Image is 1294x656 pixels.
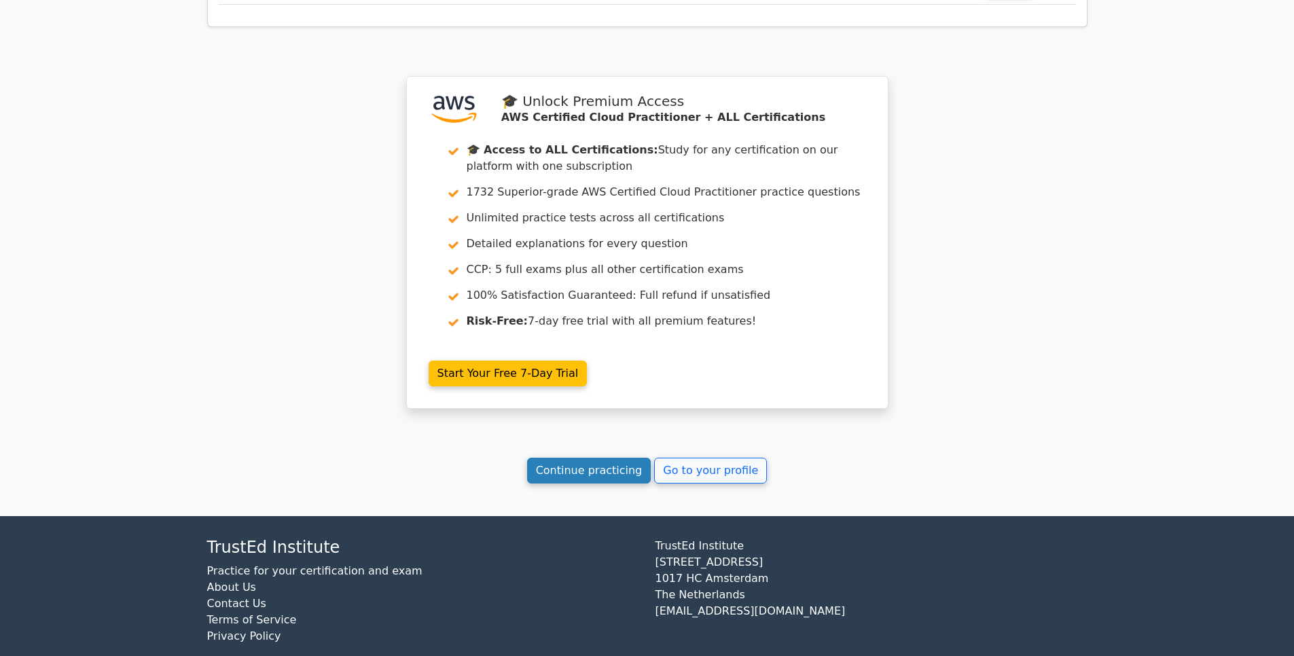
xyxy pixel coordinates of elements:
[527,458,651,484] a: Continue practicing
[207,564,423,577] a: Practice for your certification and exam
[207,581,256,594] a: About Us
[207,630,281,642] a: Privacy Policy
[654,458,767,484] a: Go to your profile
[647,538,1096,655] div: TrustEd Institute [STREET_ADDRESS] 1017 HC Amsterdam The Netherlands [EMAIL_ADDRESS][DOMAIN_NAME]
[207,613,297,626] a: Terms of Service
[207,538,639,558] h4: TrustEd Institute
[429,361,588,386] a: Start Your Free 7-Day Trial
[207,597,266,610] a: Contact Us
